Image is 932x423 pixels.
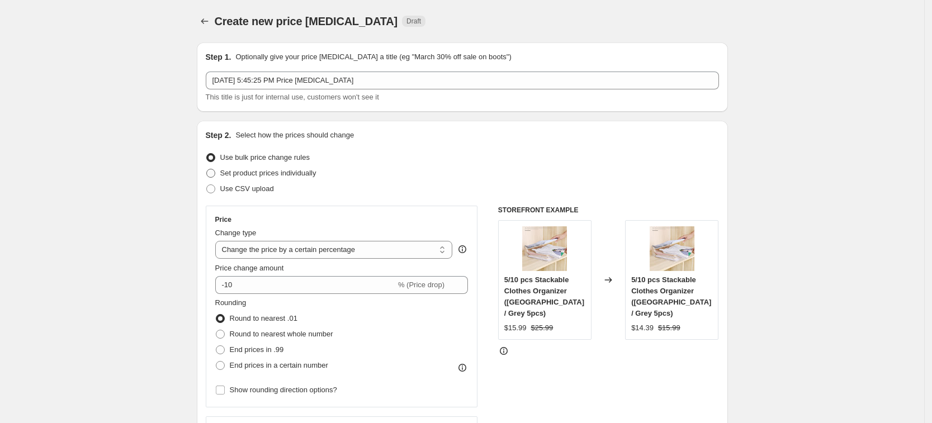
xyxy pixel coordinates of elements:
[504,275,584,317] span: 5/10 pcs Stackable Clothes Organizer ([GEOGRAPHIC_DATA] / Grey 5pcs)
[406,17,421,26] span: Draft
[215,215,231,224] h3: Price
[235,51,511,63] p: Optionally give your price [MEDICAL_DATA] a title (eg "March 30% off sale on boots")
[215,15,398,27] span: Create new price [MEDICAL_DATA]
[215,264,284,272] span: Price change amount
[206,72,719,89] input: 30% off holiday sale
[230,314,297,322] span: Round to nearest .01
[206,51,231,63] h2: Step 1.
[235,130,354,141] p: Select how the prices should change
[215,298,247,307] span: Rounding
[230,345,284,354] span: End prices in .99
[498,206,719,215] h6: STOREFRONT EXAMPLE
[650,226,694,271] img: product-image-1484822521_80x.jpg
[215,276,396,294] input: -15
[522,226,567,271] img: product-image-1484822521_80x.jpg
[504,324,527,332] span: $15.99
[215,229,257,237] span: Change type
[230,330,333,338] span: Round to nearest whole number
[631,324,654,332] span: $14.39
[220,169,316,177] span: Set product prices individually
[398,281,444,289] span: % (Price drop)
[230,361,328,369] span: End prices in a certain number
[197,13,212,29] button: Price change jobs
[230,386,337,394] span: Show rounding direction options?
[206,93,379,101] span: This title is just for internal use, customers won't see it
[531,324,553,332] span: $25.99
[220,153,310,161] span: Use bulk price change rules
[658,324,680,332] span: $15.99
[220,184,274,193] span: Use CSV upload
[206,130,231,141] h2: Step 2.
[631,275,711,317] span: 5/10 pcs Stackable Clothes Organizer ([GEOGRAPHIC_DATA] / Grey 5pcs)
[457,244,468,255] div: help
